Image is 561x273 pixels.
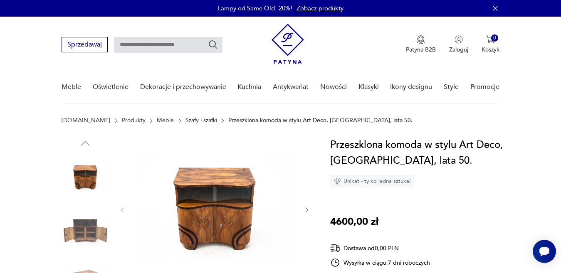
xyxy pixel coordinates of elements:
[482,46,499,54] p: Koszyk
[334,177,341,185] img: Ikona diamentu
[330,137,505,169] h1: Przeszklona komoda w stylu Art Deco, [GEOGRAPHIC_DATA], lata 50.
[62,37,108,52] button: Sprzedawaj
[330,243,430,253] div: Dostawa od 0,00 PLN
[455,35,463,44] img: Ikonka użytkownika
[390,71,432,103] a: Ikony designu
[482,35,499,54] button: 0Koszyk
[208,39,218,49] button: Szukaj
[417,35,425,44] img: Ikona medalu
[330,258,430,268] div: Wysyłka w ciągu 7 dni roboczych
[272,24,304,64] img: Patyna - sklep z meblami i dekoracjami vintage
[320,71,347,103] a: Nowości
[330,175,414,187] div: Unikat - tylko jedna sztuka!
[330,214,378,230] p: 4600,00 zł
[470,71,499,103] a: Promocje
[330,243,340,253] img: Ikona dostawy
[237,71,261,103] a: Kuchnia
[228,117,413,124] p: Przeszklona komoda w stylu Art Deco, [GEOGRAPHIC_DATA], lata 50.
[406,35,436,54] a: Ikona medaluPatyna B2B
[157,117,174,124] a: Meble
[491,34,498,42] div: 0
[358,71,379,103] a: Klasyki
[62,117,110,124] a: [DOMAIN_NAME]
[62,207,109,254] img: Zdjęcie produktu Przeszklona komoda w stylu Art Deco, Polska, lata 50.
[273,71,309,103] a: Antykwariat
[406,35,436,54] button: Patyna B2B
[140,71,226,103] a: Dekoracje i przechowywanie
[406,46,436,54] p: Patyna B2B
[93,71,129,103] a: Oświetlenie
[486,35,494,44] img: Ikona koszyka
[217,4,292,12] p: Lampy od Same Old -20%!
[533,240,556,263] iframe: Smartsupp widget button
[444,71,459,103] a: Style
[297,4,344,12] a: Zobacz produkty
[62,71,81,103] a: Meble
[122,117,146,124] a: Produkty
[449,46,468,54] p: Zaloguj
[449,35,468,54] button: Zaloguj
[62,42,108,48] a: Sprzedawaj
[62,154,109,201] img: Zdjęcie produktu Przeszklona komoda w stylu Art Deco, Polska, lata 50.
[185,117,217,124] a: Szafy i szafki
